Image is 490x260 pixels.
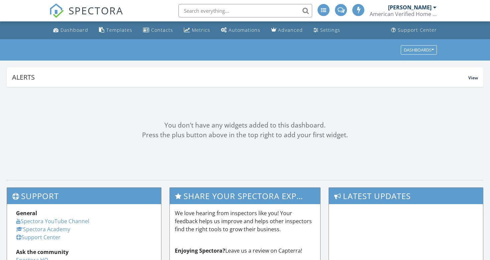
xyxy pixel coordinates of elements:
[192,27,210,33] div: Metrics
[398,27,437,33] div: Support Center
[16,234,60,241] a: Support Center
[50,24,91,36] a: Dashboard
[268,24,305,36] a: Advanced
[181,24,213,36] a: Metrics
[16,226,70,233] a: Spectora Academy
[16,218,89,225] a: Spectora YouTube Channel
[49,9,123,23] a: SPECTORA
[140,24,176,36] a: Contacts
[69,3,123,17] span: SPECTORA
[175,247,315,255] p: Leave us a review on Capterra!
[106,27,132,33] div: Templates
[175,247,225,254] strong: Enjoying Spectora?
[401,45,437,55] button: Dashboards
[329,188,483,204] h3: Latest Updates
[178,4,312,17] input: Search everything...
[278,27,303,33] div: Advanced
[388,4,432,11] div: [PERSON_NAME]
[229,27,260,33] div: Automations
[151,27,173,33] div: Contacts
[16,209,37,217] strong: General
[370,11,437,17] div: American Verified Home Inspections
[60,27,88,33] div: Dashboard
[7,130,483,140] div: Press the plus button above in the top right to add your first widget.
[175,209,315,233] p: We love hearing from inspectors like you! Your feedback helps us improve and helps other inspecto...
[404,48,434,52] div: Dashboards
[311,24,343,36] a: Settings
[468,75,478,81] span: View
[7,188,161,204] h3: Support
[16,248,152,256] div: Ask the community
[49,3,64,18] img: The Best Home Inspection Software - Spectora
[7,120,483,130] div: You don't have any widgets added to this dashboard.
[218,24,263,36] a: Automations (Advanced)
[388,24,440,36] a: Support Center
[320,27,340,33] div: Settings
[12,73,468,82] div: Alerts
[96,24,135,36] a: Templates
[170,188,320,204] h3: Share Your Spectora Experience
